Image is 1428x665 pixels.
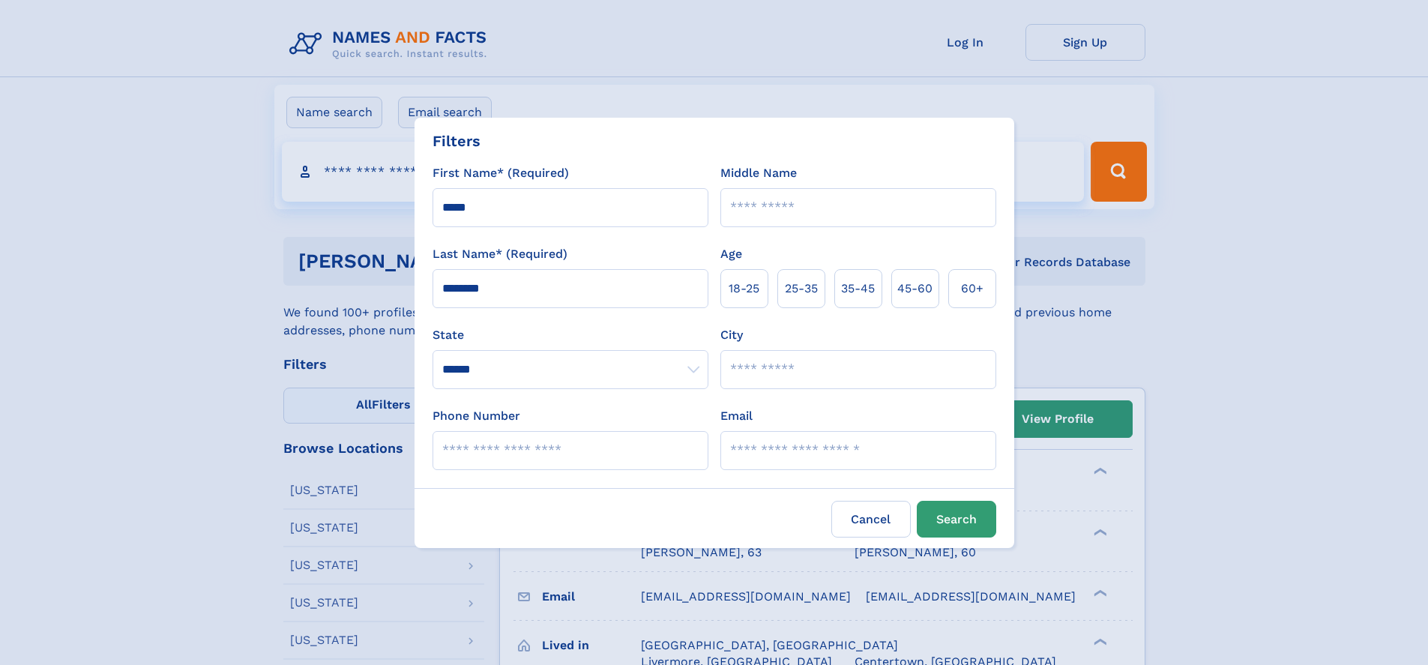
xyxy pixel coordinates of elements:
button: Search [917,501,996,538]
label: Last Name* (Required) [433,245,567,263]
label: Email [720,407,753,425]
label: Age [720,245,742,263]
span: 25‑35 [785,280,818,298]
label: Cancel [831,501,911,538]
div: Filters [433,130,480,152]
label: First Name* (Required) [433,164,569,182]
label: City [720,326,743,344]
span: 60+ [961,280,983,298]
label: Phone Number [433,407,520,425]
label: State [433,326,708,344]
label: Middle Name [720,164,797,182]
span: 35‑45 [841,280,875,298]
span: 18‑25 [729,280,759,298]
span: 45‑60 [897,280,933,298]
